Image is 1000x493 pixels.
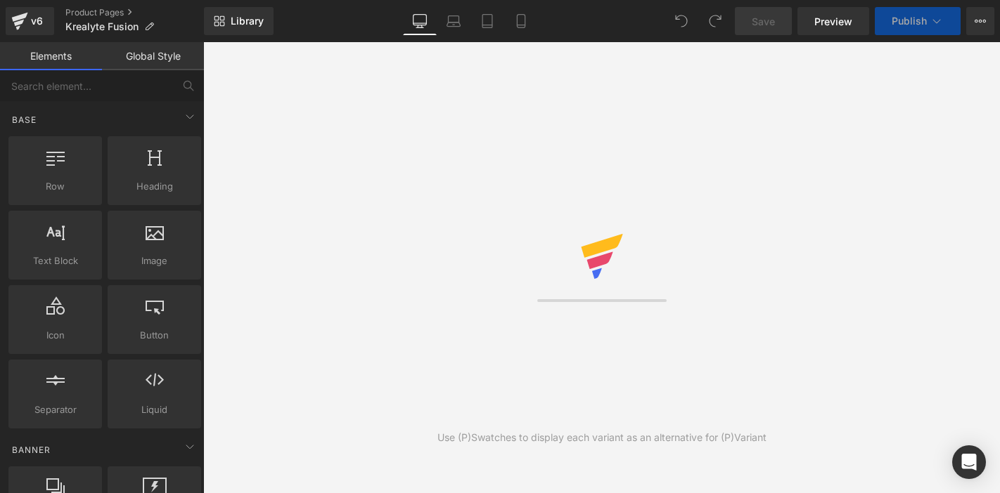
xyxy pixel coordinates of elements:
[204,7,274,35] a: New Library
[28,12,46,30] div: v6
[112,328,197,343] span: Button
[892,15,927,27] span: Publish
[13,254,98,268] span: Text Block
[6,7,54,35] a: v6
[231,15,264,27] span: Library
[470,7,504,35] a: Tablet
[13,402,98,417] span: Separator
[875,7,961,35] button: Publish
[437,7,470,35] a: Laptop
[11,443,52,456] span: Banner
[13,179,98,194] span: Row
[65,7,204,18] a: Product Pages
[65,21,139,32] span: Krealyte Fusion
[102,42,204,70] a: Global Style
[667,7,695,35] button: Undo
[752,14,775,29] span: Save
[797,7,869,35] a: Preview
[966,7,994,35] button: More
[814,14,852,29] span: Preview
[11,113,38,126] span: Base
[112,179,197,194] span: Heading
[112,254,197,268] span: Image
[13,328,98,343] span: Icon
[952,445,986,479] div: Open Intercom Messenger
[701,7,729,35] button: Redo
[112,402,197,417] span: Liquid
[504,7,538,35] a: Mobile
[403,7,437,35] a: Desktop
[437,430,767,445] div: Use (P)Swatches to display each variant as an alternative for (P)Variant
